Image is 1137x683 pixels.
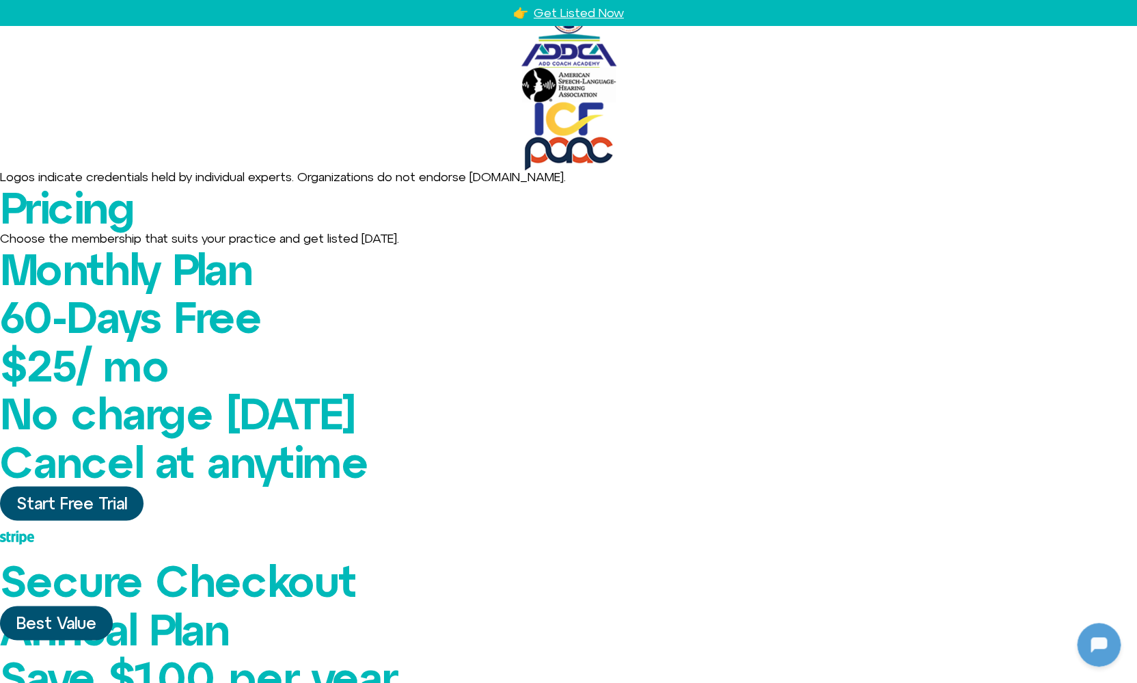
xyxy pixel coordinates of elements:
[1077,623,1121,667] iframe: Botpress
[16,614,96,632] span: Best Value
[77,340,169,390] span: / mo
[513,5,528,20] a: 👉
[534,5,624,20] a: Get Listed Now
[16,494,127,512] span: Start Free Trial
